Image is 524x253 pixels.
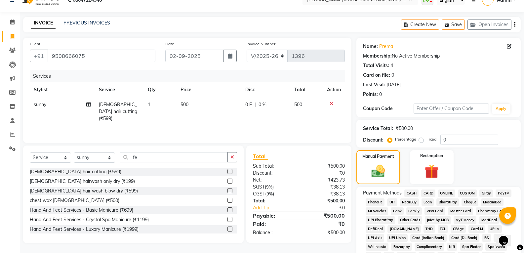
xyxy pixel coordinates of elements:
input: Search by Name/Mobile/Email/Code [48,50,155,62]
span: CASH [404,190,419,197]
span: BTC [494,234,504,242]
span: RS [482,234,491,242]
label: Percentage [395,136,416,142]
div: Membership: [363,53,392,60]
span: Card M [468,225,485,233]
button: Save [442,20,465,30]
a: INVOICE [31,17,56,29]
span: UPI Union [387,234,408,242]
span: MyT Money [454,216,477,224]
label: Invoice Number [247,41,275,47]
span: Bank [391,207,404,215]
span: Spa Week [485,243,507,251]
div: Services [30,70,350,82]
label: Client [30,41,40,47]
div: 0 [379,91,382,98]
span: Wellnessta [366,243,388,251]
span: Complimentary [415,243,444,251]
div: ₹500.00 [299,197,350,204]
span: UPI M [488,225,502,233]
label: Fixed [426,136,436,142]
span: Cheque [462,198,478,206]
span: 1 [148,102,150,107]
div: ₹0 [299,220,350,228]
div: [DEMOGRAPHIC_DATA] hairwash only dry (₹199) [30,178,135,185]
span: Visa Card [424,207,446,215]
span: | [255,101,256,108]
div: ₹500.00 [299,229,350,236]
div: Hand And Feet Services - Basic Manicure (₹699) [30,207,133,214]
div: ₹500.00 [299,163,350,170]
div: Coupon Code [363,105,413,112]
span: CGST [253,191,265,197]
span: Juice by MCB [425,216,451,224]
span: 0 % [259,101,266,108]
div: Card on file: [363,72,390,79]
div: ( ) [248,184,299,190]
div: Name: [363,43,378,50]
span: Other Cards [398,216,422,224]
span: 9% [266,184,272,190]
span: BharatPay Card [476,207,507,215]
div: Last Visit: [363,81,385,88]
label: Date [165,41,174,47]
span: UPI BharatPay [366,216,395,224]
div: Payable: [248,212,299,220]
span: Family [406,207,422,215]
span: THD [423,225,435,233]
a: Add Tip [248,204,307,211]
span: Total [253,153,268,160]
th: Disc [241,82,290,97]
div: Balance : [248,229,299,236]
label: Manual Payment [362,153,394,159]
div: 0 [391,72,394,79]
iframe: chat widget [496,227,517,246]
span: SGST [253,184,265,190]
span: GPay [479,190,493,197]
th: Price [177,82,242,97]
span: CEdge [451,225,466,233]
div: 4 [390,62,393,69]
div: Total Visits: [363,62,389,69]
span: 500 [181,102,188,107]
button: +91 [30,50,48,62]
span: DefiDeal [366,225,385,233]
span: 0 F [245,101,252,108]
input: Enter Offer / Coupon Code [414,104,489,114]
div: chest wax [DEMOGRAPHIC_DATA] (₹500) [30,197,119,204]
a: PREVIOUS INVOICES [63,20,110,26]
div: Discount: [248,170,299,177]
img: _gift.svg [420,163,443,180]
a: Prema [379,43,393,50]
span: Card (DL Bank) [449,234,480,242]
span: 500 [294,102,302,107]
th: Service [95,82,144,97]
span: UPI Axis [366,234,384,242]
div: [DATE] [386,81,401,88]
div: No Active Membership [363,53,514,60]
button: Open Invoices [467,20,511,30]
span: Razorpay [391,243,412,251]
span: Payment Methods [363,190,402,196]
button: Apply [492,104,510,114]
span: sunny [34,102,46,107]
label: Redemption [420,153,443,159]
span: CARD [421,190,435,197]
th: Qty [144,82,177,97]
div: Points: [363,91,378,98]
div: ₹500.00 [396,125,413,132]
div: ( ) [248,190,299,197]
span: 9% [266,191,273,196]
div: Paid: [248,220,299,228]
div: ₹38.13 [299,190,350,197]
div: [DEMOGRAPHIC_DATA] hair wash blow dry (₹599) [30,188,138,194]
div: Service Total: [363,125,393,132]
div: ₹0 [299,170,350,177]
div: Discount: [363,137,383,144]
span: PhonePe [366,198,384,206]
span: PayTM [496,190,511,197]
th: Stylist [30,82,95,97]
span: Nift [447,243,458,251]
span: MariDeal [479,216,499,224]
div: ₹423.73 [299,177,350,184]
